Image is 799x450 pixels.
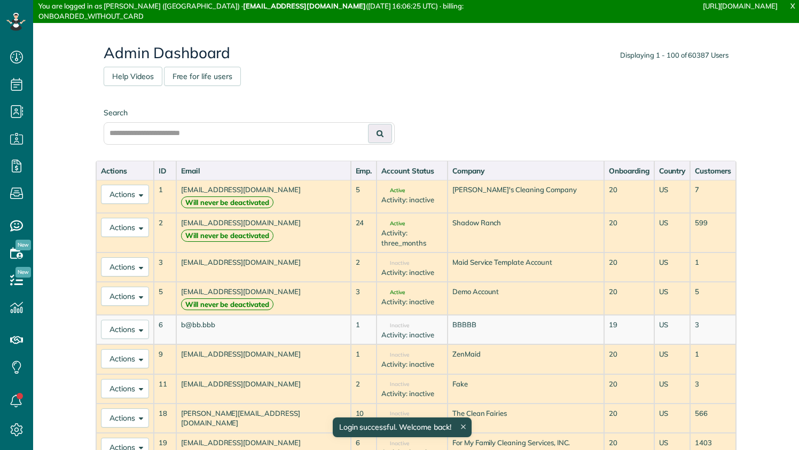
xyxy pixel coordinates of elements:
td: 2 [351,252,377,282]
div: Activity: inactive [381,330,442,340]
div: Emp. [356,165,372,176]
td: 599 [690,213,736,252]
td: 1 [690,252,736,282]
td: [EMAIL_ADDRESS][DOMAIN_NAME] [176,282,351,315]
td: 20 [604,404,654,433]
div: Activity: inactive [381,267,442,278]
td: 3 [351,282,377,315]
td: 3 [690,315,736,344]
button: Actions [101,257,149,277]
td: US [654,315,691,344]
span: Inactive [381,411,409,416]
td: US [654,180,691,213]
span: New [15,240,31,250]
div: Activity: three_months [381,228,442,248]
td: 1 [351,344,377,374]
td: [EMAIL_ADDRESS][DOMAIN_NAME] [176,374,351,404]
td: ZenMaid [448,344,604,374]
label: Search [104,107,395,118]
td: 20 [604,213,654,252]
td: [EMAIL_ADDRESS][DOMAIN_NAME] [176,252,351,282]
strong: Will never be deactivated [181,298,273,311]
span: Active [381,188,405,193]
td: Shadow Ranch [448,213,604,252]
td: US [654,404,691,433]
span: Inactive [381,441,409,446]
td: 10 [351,404,377,433]
td: 3 [690,374,736,404]
td: 20 [604,282,654,315]
div: Activity: inactive [381,389,442,399]
div: Activity: inactive [381,297,442,307]
td: [EMAIL_ADDRESS][DOMAIN_NAME] [176,180,351,213]
td: Demo Account [448,282,604,315]
td: 2 [351,374,377,404]
td: b@bb.bbb [176,315,351,344]
td: 24 [351,213,377,252]
span: New [15,267,31,278]
button: Actions [101,408,149,428]
strong: [EMAIL_ADDRESS][DOMAIN_NAME] [243,2,366,10]
div: Email [181,165,346,176]
td: 5 [154,282,176,315]
button: Actions [101,320,149,339]
button: Actions [101,185,149,204]
td: 3 [154,252,176,282]
div: Customers [695,165,731,176]
td: 18 [154,404,176,433]
td: 9 [154,344,176,374]
td: 1 [154,180,176,213]
td: 6 [154,315,176,344]
div: Login successful. Welcome back! [332,417,471,437]
td: [PERSON_NAME]'s Cleaning Company [448,180,604,213]
button: Actions [101,379,149,398]
span: Inactive [381,352,409,358]
td: 11 [154,374,176,404]
td: 7 [690,180,736,213]
td: [EMAIL_ADDRESS][DOMAIN_NAME] [176,344,351,374]
td: US [654,213,691,252]
span: Active [381,290,405,295]
span: Active [381,221,405,226]
td: US [654,374,691,404]
td: 1 [690,344,736,374]
td: 5 [351,180,377,213]
td: 1 [351,315,377,344]
a: [URL][DOMAIN_NAME] [703,2,778,10]
td: US [654,252,691,282]
div: Company [452,165,599,176]
strong: Will never be deactivated [181,196,273,209]
span: Inactive [381,260,409,266]
a: Help Videos [104,67,162,86]
td: 20 [604,252,654,282]
td: 2 [154,213,176,252]
td: BBBBB [448,315,604,344]
button: Actions [101,218,149,237]
div: ID [159,165,171,176]
td: [PERSON_NAME][EMAIL_ADDRESS][DOMAIN_NAME] [176,404,351,433]
td: 20 [604,180,654,213]
td: 20 [604,344,654,374]
div: Displaying 1 - 100 of 60387 Users [620,50,728,60]
div: Activity: inactive [381,195,442,205]
td: [EMAIL_ADDRESS][DOMAIN_NAME] [176,213,351,252]
td: 566 [690,404,736,433]
td: 5 [690,282,736,315]
strong: Will never be deactivated [181,230,273,242]
td: Maid Service Template Account [448,252,604,282]
span: Inactive [381,382,409,387]
a: Free for life users [164,67,241,86]
button: Actions [101,287,149,306]
h2: Admin Dashboard [104,45,728,61]
div: Onboarding [609,165,649,176]
td: Fake [448,374,604,404]
td: US [654,344,691,374]
div: Actions [101,165,149,176]
span: Inactive [381,323,409,328]
div: Activity: inactive [381,359,442,369]
td: US [654,282,691,315]
div: Account Status [381,165,442,176]
td: 19 [604,315,654,344]
td: The Clean Fairies [448,404,604,433]
div: Country [659,165,686,176]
